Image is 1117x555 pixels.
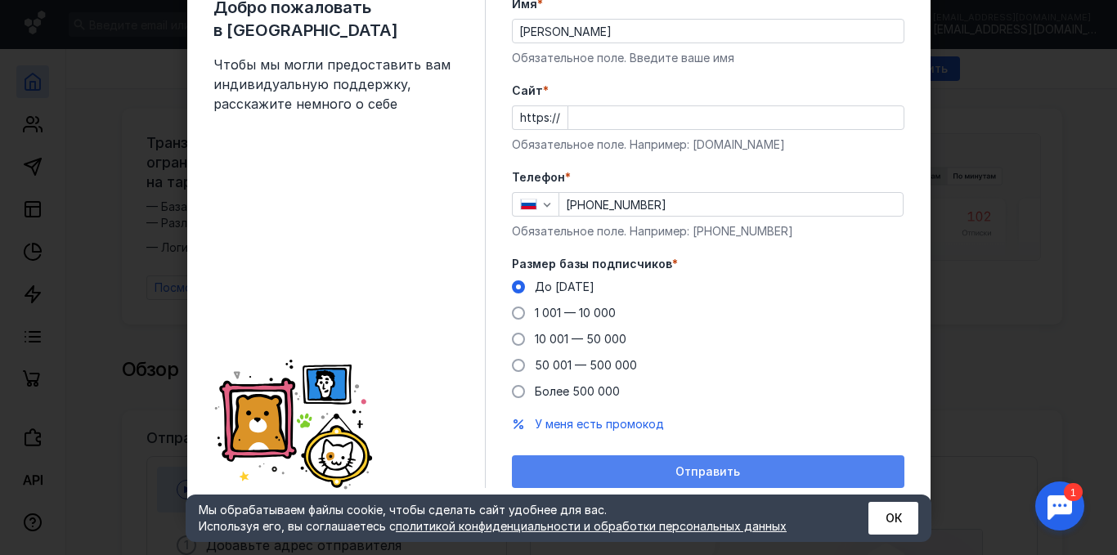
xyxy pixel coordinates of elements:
div: Обязательное поле. Например: [DOMAIN_NAME] [512,137,904,153]
button: У меня есть промокод [535,416,664,432]
div: Обязательное поле. Например: [PHONE_NUMBER] [512,223,904,239]
button: Отправить [512,455,904,488]
span: Cайт [512,83,543,99]
div: Мы обрабатываем файлы cookie, чтобы сделать сайт удобнее для вас. Используя его, вы соглашаетесь c [199,502,828,535]
span: У меня есть промокод [535,417,664,431]
span: Размер базы подписчиков [512,256,672,272]
span: Чтобы мы могли предоставить вам индивидуальную поддержку, расскажите немного о себе [213,55,459,114]
span: Отправить [675,465,740,479]
div: Обязательное поле. Введите ваше имя [512,50,904,66]
button: ОК [868,502,918,535]
a: политикой конфиденциальности и обработки персональных данных [396,519,787,533]
span: Телефон [512,169,565,186]
span: До [DATE] [535,280,594,293]
div: 1 [37,10,56,28]
span: Более 500 000 [535,384,620,398]
span: 10 001 — 50 000 [535,332,626,346]
span: 1 001 — 10 000 [535,306,616,320]
span: 50 001 — 500 000 [535,358,637,372]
